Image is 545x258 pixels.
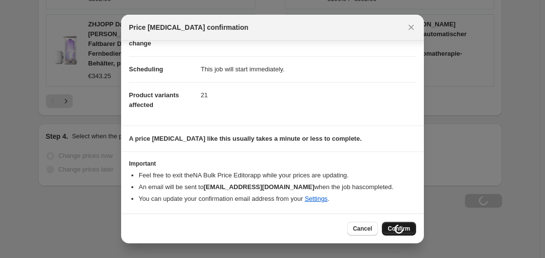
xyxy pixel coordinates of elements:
span: Scheduling [129,65,163,73]
span: Cancel [353,225,372,233]
dd: This job will start immediately. [201,56,416,82]
li: An email will be sent to when the job has completed . [139,182,416,192]
li: You can update your confirmation email address from your . [139,194,416,204]
b: A price [MEDICAL_DATA] like this usually takes a minute or less to complete. [129,135,362,142]
button: Cancel [347,222,378,236]
a: Settings [305,195,328,202]
dd: 21 [201,82,416,108]
button: Close [404,21,418,34]
li: Feel free to exit the NA Bulk Price Editor app while your prices are updating. [139,171,416,180]
span: Price [MEDICAL_DATA] confirmation [129,22,249,32]
b: [EMAIL_ADDRESS][DOMAIN_NAME] [204,183,314,191]
span: Product variants affected [129,91,179,108]
h3: Important [129,160,416,168]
